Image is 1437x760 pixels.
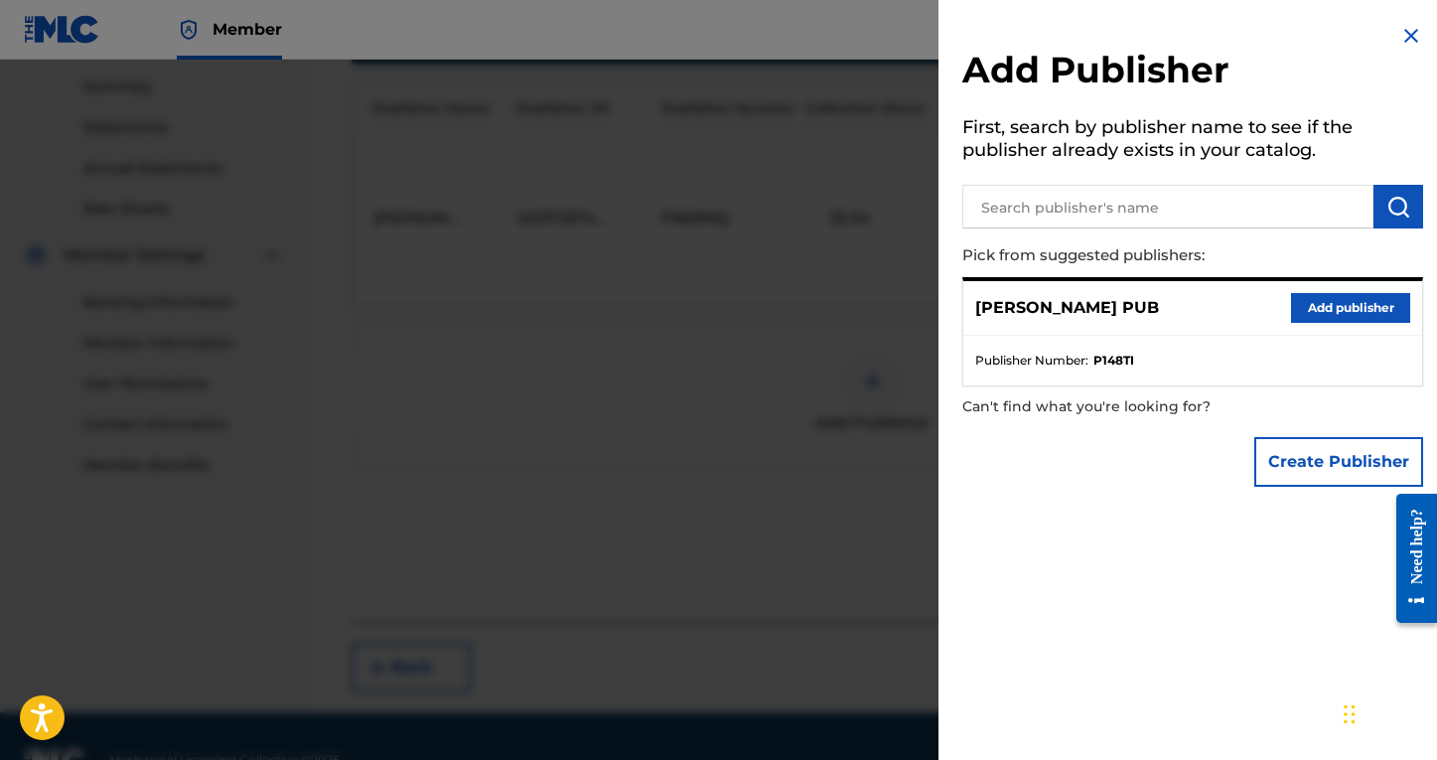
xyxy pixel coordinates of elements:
[24,15,100,44] img: MLC Logo
[1093,352,1134,370] strong: P148TI
[962,110,1423,173] h5: First, search by publisher name to see if the publisher already exists in your catalog.
[962,185,1373,228] input: Search publisher's name
[962,48,1423,98] h2: Add Publisher
[1381,477,1437,641] iframe: Resource Center
[1291,293,1410,323] button: Add publisher
[962,234,1310,277] p: Pick from suggested publishers:
[962,386,1310,427] p: Can't find what you're looking for?
[177,18,201,42] img: Top Rightsholder
[1338,665,1437,760] iframe: Chat Widget
[975,352,1088,370] span: Publisher Number :
[1254,437,1423,487] button: Create Publisher
[1386,195,1410,219] img: Search Works
[1344,684,1356,744] div: Drag
[975,296,1159,320] p: [PERSON_NAME] PUB
[213,18,282,41] span: Member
